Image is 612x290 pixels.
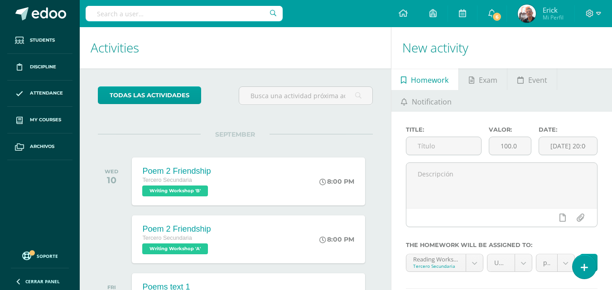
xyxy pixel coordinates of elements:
[30,63,56,71] span: Discipline
[406,242,598,248] label: The homework will be assigned to:
[30,37,55,44] span: Students
[105,168,118,175] div: WED
[201,130,270,138] span: SEPTEMBER
[494,254,508,271] span: Unidad 4
[11,249,69,261] a: Soporte
[539,126,598,133] label: Date:
[319,177,354,185] div: 8:00 PM
[142,235,192,241] span: Tercero Secundaria
[412,91,452,113] span: Notification
[105,175,118,185] div: 10
[37,253,58,259] span: Soporte
[543,254,550,271] span: phase 1 (10.0pts)
[402,27,601,68] h1: New activity
[239,87,372,105] input: Busca una actividad próxima aquí...
[528,69,547,91] span: Event
[30,90,63,97] span: Attendance
[25,278,60,285] span: Cerrar panel
[406,254,483,271] a: Reading Workshop 'A'Tercero Secundaria
[7,27,72,54] a: Students
[413,263,459,269] div: Tercero Secundaria
[142,224,211,234] div: Poem 2 Friendship
[7,81,72,107] a: Attendance
[391,90,462,112] a: Notification
[539,137,597,155] input: Fecha de entrega
[7,133,72,160] a: Archivos
[391,68,458,90] a: Homework
[487,254,532,271] a: Unidad 4
[30,116,61,124] span: My courses
[30,143,54,150] span: Archivos
[459,68,507,90] a: Exam
[411,69,448,91] span: Homework
[413,254,459,263] div: Reading Workshop 'A'
[319,235,354,243] div: 8:00 PM
[536,254,574,271] a: phase 1 (10.0pts)
[406,126,482,133] label: Title:
[98,86,201,104] a: todas las Actividades
[489,137,531,155] input: Puntos máximos
[492,12,502,22] span: 6
[91,27,380,68] h1: Activities
[142,166,211,176] div: Poem 2 Friendship
[7,54,72,81] a: Discipline
[7,107,72,133] a: My courses
[518,5,536,23] img: 55017845fec2dd1e23d86bbbd8458b68.png
[142,243,208,254] span: Writing Workshop 'A'
[86,6,283,21] input: Search a user…
[543,14,564,21] span: Mi Perfil
[142,177,192,183] span: Tercero Secundaria
[142,185,208,196] span: Writing Workshop 'B'
[543,5,564,14] span: Erick
[479,69,497,91] span: Exam
[406,137,481,155] input: Título
[507,68,557,90] a: Event
[489,126,531,133] label: Valor:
